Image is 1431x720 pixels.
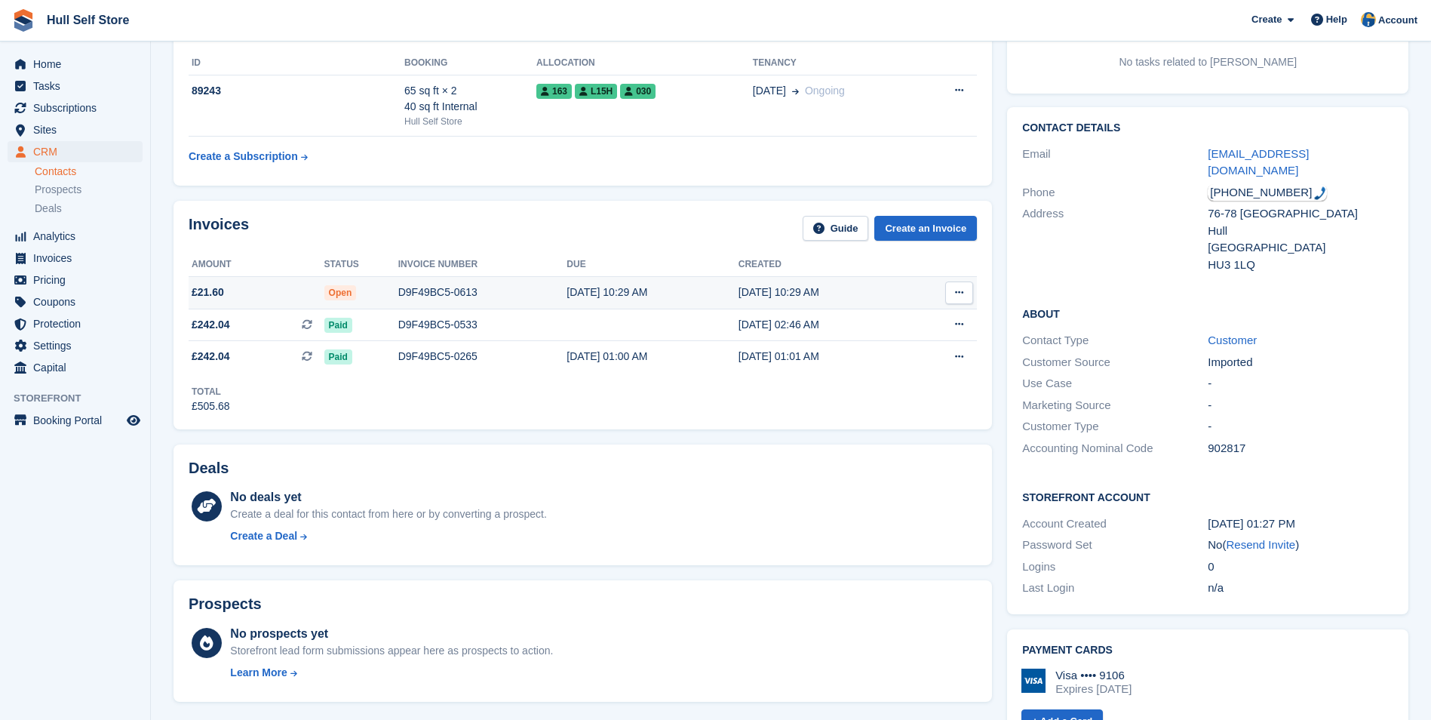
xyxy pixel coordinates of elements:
span: £242.04 [192,349,230,365]
div: Hull Self Store [404,115,536,128]
div: Total [192,385,230,398]
span: [DATE] [753,83,786,99]
div: Address [1022,205,1208,273]
span: £21.60 [192,285,224,300]
div: Learn More [230,665,287,681]
a: Preview store [124,411,143,429]
div: No prospects yet [230,625,553,643]
th: Created [739,253,910,277]
span: Account [1378,13,1417,28]
a: menu [8,410,143,431]
div: Hull [1208,223,1393,240]
span: Pricing [33,269,124,291]
div: Phone [1022,184,1208,202]
a: Resend Invite [1226,538,1295,551]
div: D9F49BC5-0265 [398,349,567,365]
div: [DATE] 02:46 AM [739,317,910,333]
p: No tasks related to [PERSON_NAME] [1022,54,1393,70]
a: Learn More [230,665,553,681]
div: 89243 [189,83,404,99]
a: Hull Self Store [41,8,135,32]
img: Visa Logo [1021,669,1046,693]
div: Password Set [1022,537,1208,554]
div: Account Created [1022,515,1208,533]
div: HU3 1LQ [1208,257,1393,274]
span: Sites [33,119,124,140]
div: Visa •••• 9106 [1055,669,1132,682]
a: menu [8,119,143,140]
span: Subscriptions [33,97,124,118]
h2: Contact Details [1022,122,1393,134]
a: Customer [1208,334,1257,346]
span: Protection [33,313,124,334]
div: - [1208,418,1393,435]
div: Last Login [1022,580,1208,597]
a: menu [8,97,143,118]
div: [DATE] 01:00 AM [567,349,738,365]
a: [EMAIL_ADDRESS][DOMAIN_NAME] [1208,147,1309,177]
div: [DATE] 10:29 AM [739,285,910,300]
img: stora-icon-8386f47178a22dfd0bd8f6a31ec36ba5ce8667c1dd55bd0f319d3a0aa187defe.svg [12,9,35,32]
th: Booking [404,51,536,75]
th: Tenancy [753,51,920,75]
th: Status [324,253,398,277]
div: Accounting Nominal Code [1022,440,1208,457]
span: Paid [324,318,352,333]
span: Settings [33,335,124,356]
div: No deals yet [230,488,546,506]
span: Invoices [33,248,124,269]
div: No [1208,537,1393,554]
div: [DATE] 01:01 AM [739,349,910,365]
a: menu [8,269,143,291]
div: 902817 [1208,440,1393,457]
div: Create a Deal [230,528,297,544]
span: Home [33,54,124,75]
div: D9F49BC5-0533 [398,317,567,333]
th: Invoice number [398,253,567,277]
div: Customer Type [1022,418,1208,435]
a: menu [8,248,143,269]
div: Customer Source [1022,354,1208,371]
a: Prospects [35,182,143,198]
div: £505.68 [192,398,230,414]
div: n/a [1208,580,1393,597]
img: Hull Self Store [1361,12,1376,27]
a: menu [8,335,143,356]
a: Create an Invoice [874,216,977,241]
h2: Prospects [189,595,262,613]
div: Call: +447476809487 [1208,184,1327,202]
h2: Invoices [189,216,249,241]
div: Marketing Source [1022,397,1208,414]
span: Analytics [33,226,124,247]
div: Email [1022,146,1208,180]
div: 65 sq ft × 2 40 sq ft Internal [404,83,536,115]
div: 76-78 [GEOGRAPHIC_DATA] [1208,205,1393,223]
a: menu [8,141,143,162]
span: Coupons [33,291,124,312]
span: Storefront [14,391,150,406]
a: Guide [803,216,869,241]
th: Allocation [536,51,753,75]
div: 0 [1208,558,1393,576]
div: - [1208,375,1393,392]
span: 030 [620,84,656,99]
h2: Deals [189,460,229,477]
div: [GEOGRAPHIC_DATA] [1208,239,1393,257]
img: hfpfyWBK5wQHBAGPgDf9c6qAYOxxMAAAAASUVORK5CYII= [1314,186,1326,200]
div: Use Case [1022,375,1208,392]
span: Capital [33,357,124,378]
a: menu [8,313,143,334]
th: Amount [189,253,324,277]
div: Imported [1208,354,1393,371]
span: Paid [324,349,352,365]
span: ( ) [1222,538,1299,551]
div: D9F49BC5-0613 [398,285,567,300]
a: menu [8,357,143,378]
span: Prospects [35,183,81,197]
div: Logins [1022,558,1208,576]
h2: Storefront Account [1022,489,1393,504]
a: Create a Deal [230,528,546,544]
div: Contact Type [1022,332,1208,349]
span: Booking Portal [33,410,124,431]
h2: About [1022,306,1393,321]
